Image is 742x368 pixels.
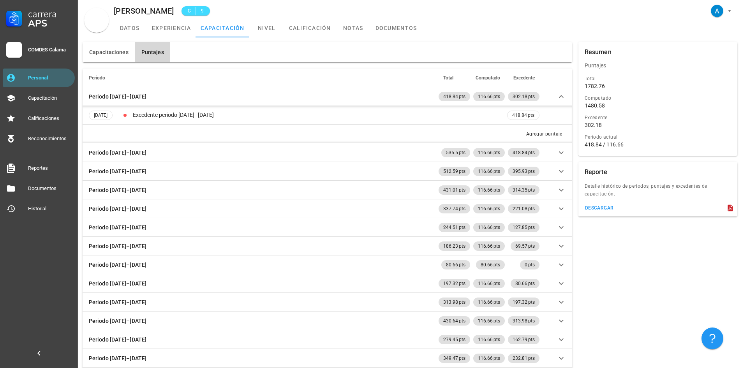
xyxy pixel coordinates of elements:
[512,111,534,120] span: 418.84 pts
[515,241,535,251] span: 69.57 pts
[513,148,535,157] span: 418.84 pts
[3,179,75,198] a: Documentos
[114,7,174,15] div: [PERSON_NAME]
[478,298,500,307] span: 116.66 pts
[478,185,500,195] span: 116.66 pts
[89,92,146,101] div: Periodo [DATE]–[DATE]
[513,298,535,307] span: 197.32 pts
[443,279,465,288] span: 197.32 pts
[141,49,164,55] span: Puntajes
[3,159,75,178] a: Reportes
[443,316,465,326] span: 430.64 pts
[28,136,72,142] div: Reconocimientos
[585,42,612,62] div: Resumen
[28,115,72,121] div: Calificaciones
[89,242,146,250] div: Periodo [DATE]–[DATE]
[578,182,737,202] div: Detalle histórico de periodos, puntajes y excedentes de capacitación.
[28,206,72,212] div: Historial
[89,279,146,288] div: Periodo [DATE]–[DATE]
[28,75,72,81] div: Personal
[3,199,75,218] a: Historial
[478,148,500,157] span: 116.66 pts
[443,354,465,363] span: 349.47 pts
[28,47,72,53] div: COMDES Calama
[478,241,500,251] span: 116.66 pts
[89,354,146,363] div: Periodo [DATE]–[DATE]
[443,241,465,251] span: 186.23 pts
[513,204,535,213] span: 221.08 pts
[131,106,506,125] td: Excedente periodo [DATE]–[DATE]
[472,69,506,87] th: Computado
[28,9,72,19] div: Carrera
[481,260,500,269] span: 80.66 pts
[443,223,465,232] span: 244.51 pts
[711,5,723,17] div: avatar
[336,19,371,37] a: notas
[513,185,535,195] span: 314.35 pts
[83,42,135,62] button: Capacitaciones
[585,83,605,90] div: 1782.76
[89,148,146,157] div: Periodo [DATE]–[DATE]
[513,354,535,363] span: 232.81 pts
[506,69,541,87] th: Excedente
[94,111,108,120] span: [DATE]
[515,279,535,288] span: 80.66 pts
[28,95,72,101] div: Capacitación
[478,335,500,344] span: 116.66 pts
[526,130,562,138] div: Agregar puntaje
[525,260,535,269] span: 0 pts
[89,167,146,176] div: Periodo [DATE]–[DATE]
[199,7,205,15] span: 9
[585,121,602,129] div: 302.18
[585,114,731,121] div: Excedente
[478,223,500,232] span: 116.66 pts
[585,75,731,83] div: Total
[84,8,109,33] div: avatar
[446,260,465,269] span: 80.66 pts
[446,148,465,157] span: 535.5 pts
[443,298,465,307] span: 313.98 pts
[585,102,605,109] div: 1480.58
[443,204,465,213] span: 337.74 pts
[478,316,500,326] span: 116.66 pts
[478,92,500,101] span: 116.66 pts
[28,165,72,171] div: Reportes
[585,94,731,102] div: Computado
[478,279,500,288] span: 116.66 pts
[196,19,249,37] a: capacitación
[3,129,75,148] a: Reconocimientos
[578,56,737,75] div: Puntajes
[478,354,500,363] span: 116.66 pts
[585,162,607,182] div: Reporte
[585,141,731,148] div: 418.84 / 116.66
[89,204,146,213] div: Periodo [DATE]–[DATE]
[513,75,535,81] span: Excedente
[83,69,437,87] th: Periodo
[443,167,465,176] span: 512.59 pts
[513,223,535,232] span: 127.85 pts
[585,133,731,141] div: Periodo actual
[89,186,146,194] div: Periodo [DATE]–[DATE]
[89,75,105,81] span: Periodo
[89,261,146,269] div: Periodo [DATE]–[DATE]
[443,75,453,81] span: Total
[443,335,465,344] span: 279.45 pts
[3,89,75,107] a: Capacitación
[476,75,500,81] span: Computado
[28,185,72,192] div: Documentos
[89,49,129,55] span: Capacitaciones
[371,19,422,37] a: documentos
[89,335,146,344] div: Periodo [DATE]–[DATE]
[478,167,500,176] span: 116.66 pts
[513,335,535,344] span: 162.79 pts
[478,204,500,213] span: 116.66 pts
[513,316,535,326] span: 313.98 pts
[3,69,75,87] a: Personal
[582,202,617,213] button: descargar
[135,42,170,62] button: Puntajes
[112,19,147,37] a: datos
[513,92,535,101] span: 302.18 pts
[89,298,146,306] div: Periodo [DATE]–[DATE]
[186,7,192,15] span: C
[147,19,196,37] a: experiencia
